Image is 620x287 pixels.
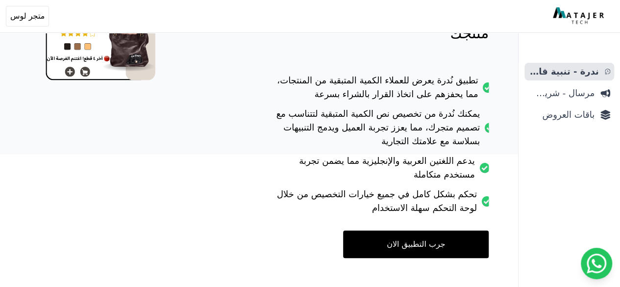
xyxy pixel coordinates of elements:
[6,6,49,26] button: متجر لوس
[343,231,489,258] a: جرب التطبيق الان
[528,65,599,78] span: ندرة - تنبية قارب علي النفاذ
[528,86,595,100] span: مرسال - شريط دعاية
[271,74,489,107] li: تطبيق نُدرة يعرض للعملاء الكمية المتبقية من المنتجات، مما يحفزهم على اتخاذ القرار بالشراء بسرعة
[271,107,489,154] li: يمكنك نُدرة من تخصيص نص الكمية المتبقية لتتناسب مع تصميم متجرك، مما يعزز تجربة العميل ويدمج التنب...
[271,154,489,187] li: يدعم اللغتين العربية والإنجليزية مما يضمن تجربة مستخدم متكاملة
[528,108,595,122] span: باقات العروض
[553,7,606,25] img: MatajerTech Logo
[271,187,489,221] li: تحكم بشكل كامل في جميع خيارات التخصيص من خلال لوحة التحكم سهلة الاستخدام
[10,10,45,22] span: متجر لوس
